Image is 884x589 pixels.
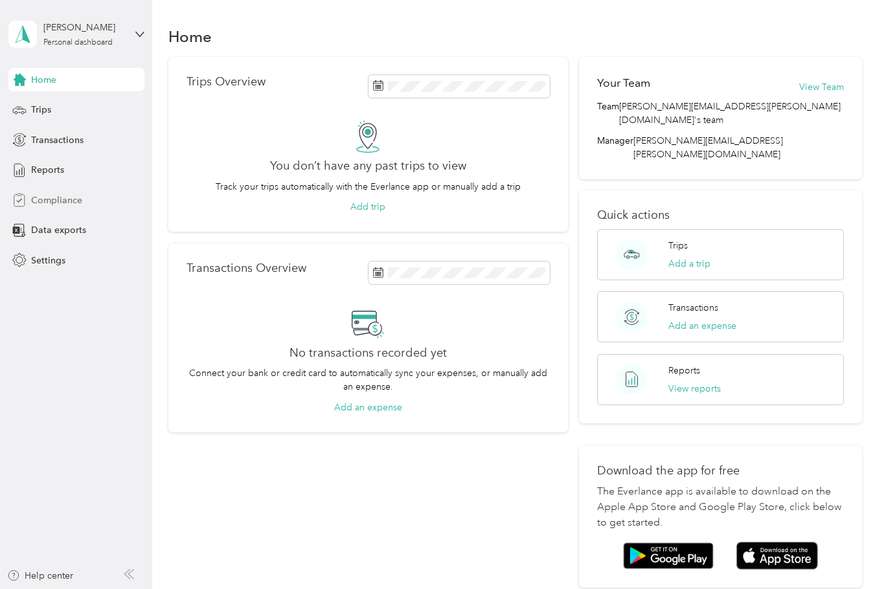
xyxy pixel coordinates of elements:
p: Download the app for free [597,464,843,478]
span: Reports [31,163,64,177]
button: Add an expense [668,319,736,333]
span: Compliance [31,194,82,207]
p: The Everlance app is available to download on the Apple App Store and Google Play Store, click be... [597,484,843,531]
button: Add a trip [668,257,710,271]
span: [PERSON_NAME][EMAIL_ADDRESS][PERSON_NAME][DOMAIN_NAME]'s team [619,100,843,127]
span: Home [31,73,56,87]
p: Transactions [668,301,718,315]
iframe: Everlance-gr Chat Button Frame [811,517,884,589]
span: Data exports [31,223,86,237]
div: Personal dashboard [43,39,113,47]
p: Trips [668,239,688,252]
button: Help center [7,569,73,583]
p: Track your trips automatically with the Everlance app or manually add a trip [216,180,521,194]
h1: Home [168,30,212,43]
span: Manager [597,134,633,161]
span: Transactions [31,133,84,147]
img: App store [736,542,818,570]
button: Add an expense [334,401,402,414]
span: Team [597,100,619,127]
p: Connect your bank or credit card to automatically sync your expenses, or manually add an expense. [187,366,550,394]
p: Transactions Overview [187,261,306,275]
p: Quick actions [597,208,843,222]
span: [PERSON_NAME][EMAIL_ADDRESS][PERSON_NAME][DOMAIN_NAME] [633,135,783,160]
div: [PERSON_NAME] [43,21,124,34]
img: Google play [623,542,714,570]
span: Settings [31,254,65,267]
h2: You don’t have any past trips to view [270,159,466,173]
span: Trips [31,103,51,117]
h2: No transactions recorded yet [289,346,447,360]
h2: Your Team [597,75,650,91]
button: Add trip [350,200,385,214]
button: View Team [799,80,844,94]
p: Trips Overview [187,75,266,89]
p: Reports [668,364,700,377]
button: View reports [668,382,721,395]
